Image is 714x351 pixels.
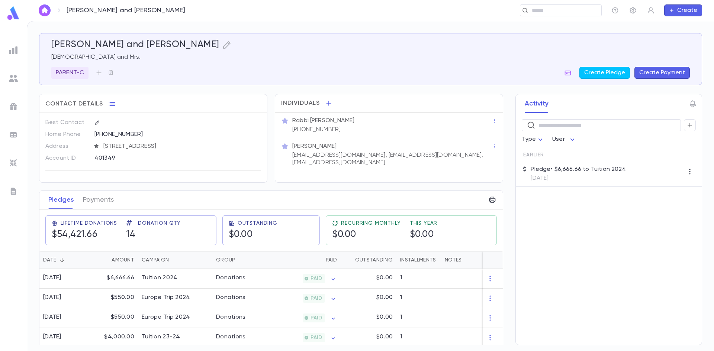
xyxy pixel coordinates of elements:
[292,143,337,150] p: [PERSON_NAME]
[664,4,702,16] button: Create
[9,102,18,111] img: campaigns_grey.99e729a5f7ee94e3726e6486bddda8f1.svg
[522,132,545,147] div: Type
[51,67,89,79] div: PARENT-C
[308,276,325,282] span: PAID
[67,6,186,14] p: [PERSON_NAME] and [PERSON_NAME]
[229,229,277,240] h5: $0.00
[40,7,49,13] img: home_white.a664292cf8c1dea59945f0da9f25487c.svg
[90,328,138,348] div: $4,000.00
[45,152,88,164] p: Account ID
[308,295,325,301] span: PAID
[292,152,492,166] p: [EMAIL_ADDRESS][DOMAIN_NAME], [EMAIL_ADDRESS][DOMAIN_NAME], [EMAIL_ADDRESS][DOMAIN_NAME]
[341,251,396,269] div: Outstanding
[43,251,56,269] div: Date
[396,269,441,289] div: 1
[45,100,103,108] span: Contact Details
[281,100,320,107] span: Individuals
[43,274,61,282] div: [DATE]
[52,229,117,240] h5: $54,421.66
[142,251,169,269] div: Campaign
[268,251,341,269] div: Paid
[216,313,246,321] div: Donations
[56,69,84,77] p: PARENT-C
[376,333,393,341] p: $0.00
[43,333,61,341] div: [DATE]
[142,333,180,341] div: Tuition 23-24
[396,251,441,269] div: Installments
[525,94,549,113] button: Activity
[579,67,630,79] button: Create Pledge
[90,289,138,308] div: $550.00
[292,126,341,133] p: [PHONE_NUMBER]
[9,159,18,168] img: imports_grey.530a8a0e642e233f2baf0ef88e8c9fcb.svg
[39,251,90,269] div: Date
[410,229,438,240] h5: $0.00
[441,251,534,269] div: Notes
[216,274,246,282] div: Donations
[522,136,536,142] span: Type
[410,220,438,226] span: This Year
[142,274,177,282] div: Tuition 2024
[90,269,138,289] div: $6,666.66
[212,251,268,269] div: Group
[43,294,61,301] div: [DATE]
[376,274,393,282] p: $0.00
[142,294,190,301] div: Europe Trip 2024
[552,132,577,147] div: User
[552,136,565,142] span: User
[126,229,181,240] h5: 14
[9,46,18,55] img: reports_grey.c525e4749d1bce6a11f5fe2a8de1b229.svg
[400,251,436,269] div: Installments
[326,251,337,269] div: Paid
[376,313,393,321] p: $0.00
[308,315,325,321] span: PAID
[45,117,88,129] p: Best Contact
[51,39,219,51] h5: [PERSON_NAME] and [PERSON_NAME]
[100,143,262,150] span: [STREET_ADDRESS]
[376,294,393,301] p: $0.00
[238,220,277,226] span: Outstanding
[48,191,74,209] button: Pledges
[138,251,212,269] div: Campaign
[332,229,401,240] h5: $0.00
[634,67,690,79] button: Create Payment
[396,328,441,348] div: 1
[292,117,354,124] p: Rabbi [PERSON_NAME]
[531,175,626,182] p: [DATE]
[94,152,224,163] div: 401349
[396,289,441,308] div: 1
[90,308,138,328] div: $550.00
[396,308,441,328] div: 1
[355,251,393,269] div: Outstanding
[51,53,690,61] p: [DEMOGRAPHIC_DATA] and Mrs.
[9,187,18,196] img: letters_grey.7941b92b52307dd3b8a917253454ce1c.svg
[94,129,261,140] div: [PHONE_NUMBER]
[61,220,117,226] span: Lifetime Donations
[216,251,235,269] div: Group
[9,74,18,83] img: students_grey.60c7aba0da46da39d6d829b817ac14fc.svg
[45,129,88,140] p: Home Phone
[531,166,626,173] p: Pledge • $6,666.66 to Tuition 2024
[45,140,88,152] p: Address
[341,220,401,226] span: Recurring Monthly
[216,294,246,301] div: Donations
[523,152,544,158] span: Earlier
[83,191,114,209] button: Payments
[138,220,181,226] span: Donation Qty
[308,335,325,341] span: PAID
[142,313,190,321] div: Europe Trip 2024
[90,251,138,269] div: Amount
[56,254,68,266] button: Sort
[112,251,134,269] div: Amount
[216,333,246,341] div: Donations
[445,251,461,269] div: Notes
[6,6,21,20] img: logo
[43,313,61,321] div: [DATE]
[9,130,18,139] img: batches_grey.339ca447c9d9533ef1741baa751efc33.svg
